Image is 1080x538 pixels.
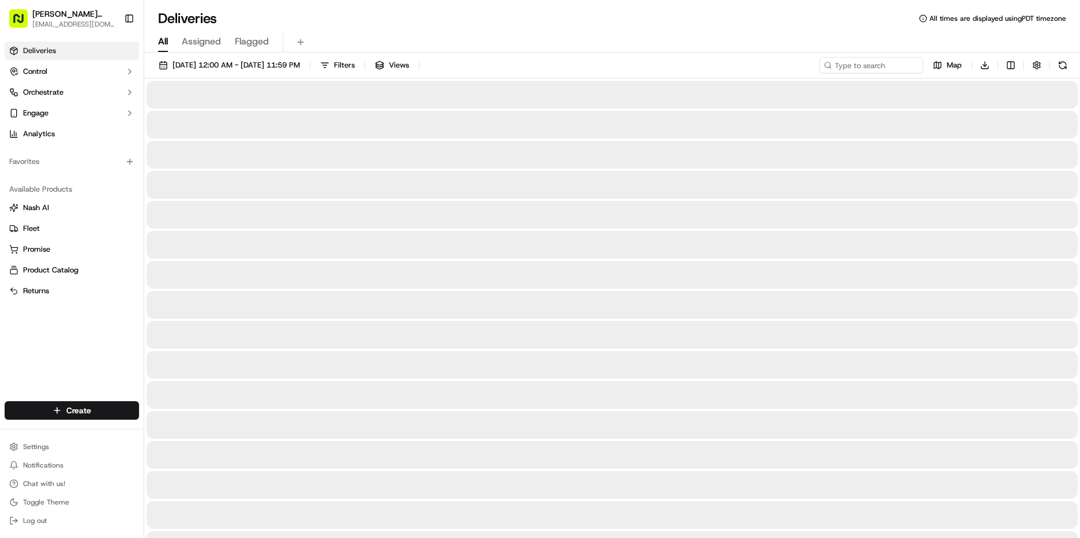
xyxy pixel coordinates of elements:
span: Settings [23,442,49,451]
button: [PERSON_NAME] Markets[EMAIL_ADDRESS][DOMAIN_NAME] [5,5,119,32]
button: Create [5,401,139,420]
button: Product Catalog [5,261,139,279]
span: Flagged [235,35,269,48]
span: All times are displayed using PDT timezone [929,14,1066,23]
span: All [158,35,168,48]
button: Log out [5,513,139,529]
button: [EMAIL_ADDRESS][DOMAIN_NAME] [32,20,115,29]
button: Orchestrate [5,83,139,102]
span: Fleet [23,223,40,234]
button: Nash AI [5,199,139,217]
button: Settings [5,439,139,455]
button: Views [370,57,414,73]
span: Returns [23,286,49,296]
button: Filters [315,57,360,73]
span: Product Catalog [23,265,78,275]
span: Views [389,60,409,70]
a: Promise [9,244,134,255]
span: Notifications [23,461,63,470]
input: Type to search [819,57,923,73]
a: Product Catalog [9,265,134,275]
a: Deliveries [5,42,139,60]
span: Orchestrate [23,87,63,98]
span: Log out [23,516,47,525]
span: Create [66,405,91,416]
span: Deliveries [23,46,56,56]
span: Analytics [23,129,55,139]
a: Returns [9,286,134,296]
button: Refresh [1055,57,1071,73]
button: [DATE] 12:00 AM - [DATE] 11:59 PM [153,57,305,73]
span: Engage [23,108,48,118]
span: Promise [23,244,50,255]
button: Toggle Theme [5,494,139,510]
span: Filters [334,60,355,70]
a: Analytics [5,125,139,143]
div: Available Products [5,180,139,199]
button: Engage [5,104,139,122]
button: Control [5,62,139,81]
button: Notifications [5,457,139,473]
button: Promise [5,240,139,259]
button: [PERSON_NAME] Markets [32,8,115,20]
h1: Deliveries [158,9,217,28]
button: Fleet [5,219,139,238]
button: Chat with us! [5,476,139,492]
span: Toggle Theme [23,498,69,507]
button: Map [928,57,967,73]
span: Nash AI [23,203,49,213]
a: Fleet [9,223,134,234]
span: Chat with us! [23,479,65,488]
span: Assigned [182,35,221,48]
div: Favorites [5,152,139,171]
span: [DATE] 12:00 AM - [DATE] 11:59 PM [172,60,300,70]
button: Returns [5,282,139,300]
a: Nash AI [9,203,134,213]
span: Control [23,66,47,77]
span: Map [947,60,962,70]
